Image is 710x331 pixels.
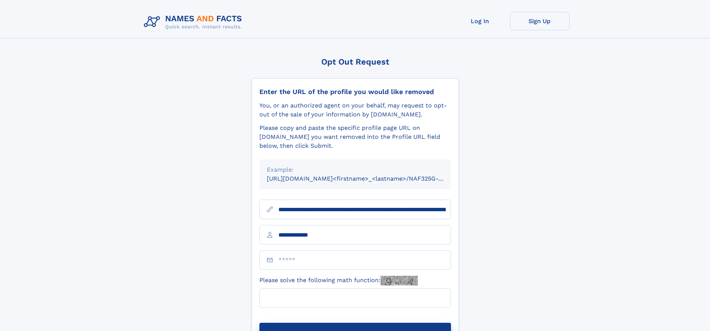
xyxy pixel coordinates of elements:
a: Log In [450,12,510,30]
small: [URL][DOMAIN_NAME]<firstname>_<lastname>/NAF325G-xxxxxxxx [267,175,465,182]
img: Logo Names and Facts [141,12,248,32]
label: Please solve the following math function: [259,276,418,285]
a: Sign Up [510,12,569,30]
div: Please copy and paste the specific profile page URL on [DOMAIN_NAME] you want removed into the Pr... [259,124,451,150]
div: Enter the URL of the profile you would like removed [259,88,451,96]
div: Example: [267,165,444,174]
div: You, or an authorized agent on your behalf, may request to opt-out of the sale of your informatio... [259,101,451,119]
div: Opt Out Request [252,57,459,66]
